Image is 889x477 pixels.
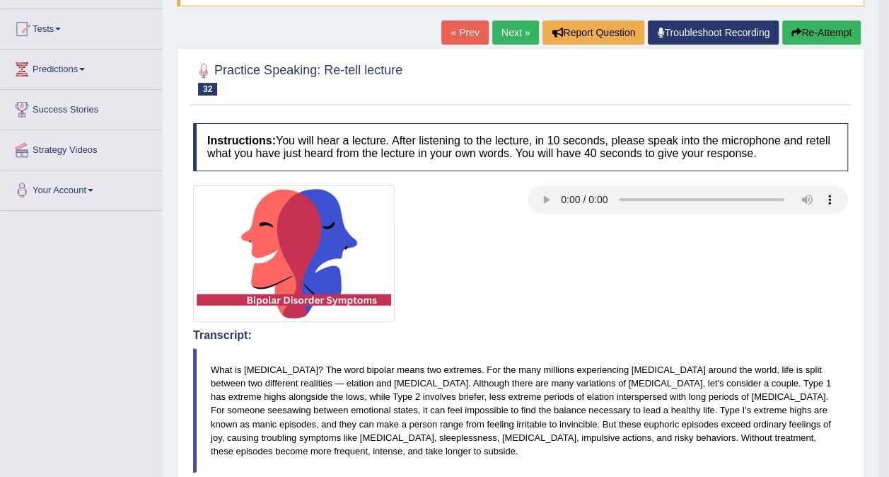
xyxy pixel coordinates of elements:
[198,83,217,96] span: 32
[193,348,848,473] blockquote: What is [MEDICAL_DATA]? The word bipolar means two extremes. For the many millions experiencing [...
[1,9,162,45] a: Tests
[1,130,162,166] a: Strategy Videos
[782,21,861,45] button: Re-Attempt
[441,21,488,45] a: « Prev
[193,60,402,96] h2: Practice Speaking: Re-tell lecture
[648,21,779,45] a: Troubleshoot Recording
[542,21,644,45] button: Report Question
[492,21,539,45] a: Next »
[193,123,848,171] h4: You will hear a lecture. After listening to the lecture, in 10 seconds, please speak into the mic...
[1,90,162,125] a: Success Stories
[207,134,276,146] b: Instructions:
[193,329,848,342] h4: Transcript:
[1,171,162,206] a: Your Account
[1,50,162,85] a: Predictions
